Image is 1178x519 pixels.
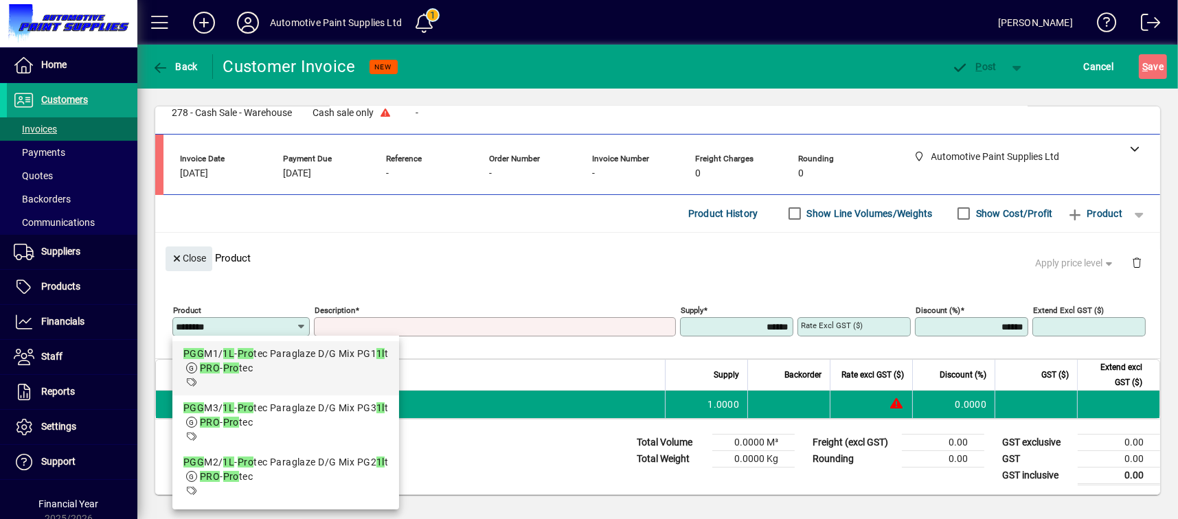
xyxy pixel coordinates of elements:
[7,48,137,82] a: Home
[315,305,355,314] mat-label: Description
[375,62,392,71] span: NEW
[14,194,71,205] span: Backorders
[1120,246,1153,279] button: Delete
[41,281,80,292] span: Products
[172,108,292,119] span: 278 - Cash Sale - Warehouse
[171,247,207,270] span: Close
[137,54,213,79] app-page-header-button: Back
[630,450,712,467] td: Total Weight
[683,201,764,226] button: Product History
[182,10,226,35] button: Add
[630,434,712,450] td: Total Volume
[1080,54,1118,79] button: Cancel
[912,391,995,418] td: 0.0000
[714,367,739,382] span: Supply
[688,203,758,224] span: Product History
[798,168,804,179] span: 0
[1139,54,1167,79] button: Save
[1142,56,1164,78] span: ave
[14,170,53,181] span: Quotes
[7,235,137,269] a: Suppliers
[226,10,270,35] button: Profile
[313,108,374,119] span: Cash sale only
[806,434,902,450] td: Freight (excl GST)
[1084,56,1114,78] span: Cancel
[7,141,137,164] a: Payments
[41,351,63,362] span: Staff
[1120,256,1153,268] app-page-header-button: Delete
[7,164,137,187] a: Quotes
[224,397,240,412] span: Automotive Paint Supplies Ltd
[283,168,311,179] span: [DATE]
[41,59,67,70] span: Home
[7,187,137,211] a: Backorders
[712,434,795,450] td: 0.0000 M³
[806,450,902,467] td: Rounding
[41,246,80,257] span: Suppliers
[708,397,740,411] span: 1.0000
[804,207,933,220] label: Show Line Volumes/Weights
[208,367,225,382] span: Item
[1078,450,1160,467] td: 0.00
[39,498,99,509] span: Financial Year
[1142,61,1148,72] span: S
[152,61,198,72] span: Back
[1087,3,1117,47] a: Knowledge Base
[998,12,1073,34] div: [PERSON_NAME]
[7,270,137,304] a: Products
[681,305,703,314] mat-label: Supply
[416,108,418,119] span: -
[155,233,1160,283] div: Product
[7,340,137,374] a: Staff
[695,168,701,179] span: 0
[1086,360,1142,390] span: Extend excl GST ($)
[41,456,76,467] span: Support
[7,445,137,479] a: Support
[41,421,76,432] span: Settings
[841,367,904,382] span: Rate excl GST ($)
[7,375,137,409] a: Reports
[784,367,822,382] span: Backorder
[945,54,1004,79] button: Post
[995,467,1078,484] td: GST inclusive
[41,94,88,105] span: Customers
[801,321,863,330] mat-label: Rate excl GST ($)
[223,56,356,78] div: Customer Invoice
[173,305,201,314] mat-label: Product
[41,316,84,327] span: Financials
[916,305,960,314] mat-label: Discount (%)
[386,168,389,179] span: -
[14,124,57,135] span: Invoices
[489,168,492,179] span: -
[902,450,984,467] td: 0.00
[7,410,137,444] a: Settings
[14,147,65,158] span: Payments
[7,305,137,339] a: Financials
[1131,3,1161,47] a: Logout
[995,434,1078,450] td: GST exclusive
[180,168,208,179] span: [DATE]
[148,54,201,79] button: Back
[592,168,595,179] span: -
[7,211,137,234] a: Communications
[1036,256,1115,270] span: Apply price level
[166,246,212,271] button: Close
[41,386,75,397] span: Reports
[1041,367,1069,382] span: GST ($)
[940,367,986,382] span: Discount (%)
[952,61,997,72] span: ost
[256,367,298,382] span: Description
[902,434,984,450] td: 0.00
[14,217,95,228] span: Communications
[7,117,137,141] a: Invoices
[270,12,402,34] div: Automotive Paint Supplies Ltd
[1030,251,1121,275] button: Apply price level
[162,252,216,264] app-page-header-button: Close
[712,450,795,467] td: 0.0000 Kg
[1078,467,1160,484] td: 0.00
[973,207,1053,220] label: Show Cost/Profit
[976,61,982,72] span: P
[1033,305,1104,314] mat-label: Extend excl GST ($)
[1078,434,1160,450] td: 0.00
[995,450,1078,467] td: GST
